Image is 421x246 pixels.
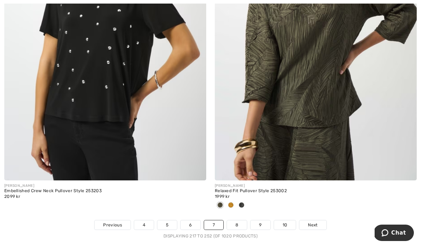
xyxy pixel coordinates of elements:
a: 4 [134,220,154,230]
span: Previous [103,222,122,228]
div: Relaxed Fit Pullover Style 253002 [215,189,417,194]
a: 8 [227,220,247,230]
span: Next [308,222,318,228]
a: 7 [204,220,223,230]
a: 5 [157,220,177,230]
span: 1999 kr [215,194,230,199]
a: Previous [95,220,130,230]
a: Next [299,220,326,230]
div: [PERSON_NAME] [4,183,206,189]
a: 9 [250,220,270,230]
a: 10 [274,220,296,230]
span: 2099 kr [4,194,20,199]
iframe: Opens a widget where you can chat to one of our agents [375,225,414,242]
div: Avocado [215,200,225,211]
div: [PERSON_NAME] [215,183,417,189]
div: Embellished Crew Neck Pullover Style 253203 [4,189,206,194]
a: 6 [181,220,200,230]
div: Medallion [225,200,236,211]
div: Black [236,200,247,211]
